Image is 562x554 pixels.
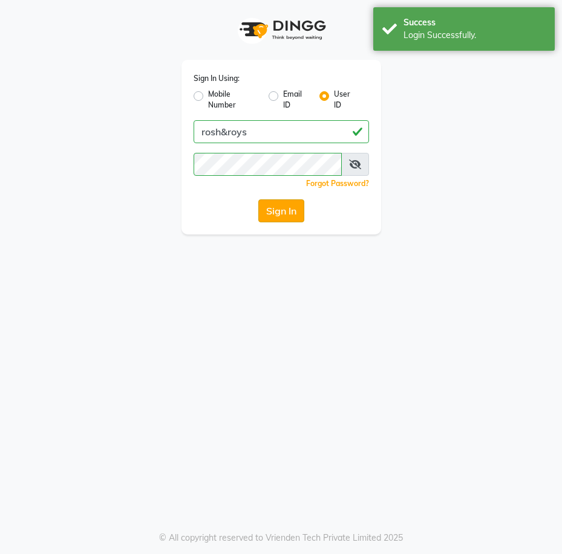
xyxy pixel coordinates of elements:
button: Sign In [258,199,304,222]
a: Forgot Password? [306,179,369,188]
label: Email ID [283,89,310,111]
input: Username [194,153,342,176]
div: Login Successfully. [404,29,546,42]
label: User ID [334,89,359,111]
input: Username [194,120,369,143]
img: logo1.svg [233,12,330,48]
label: Sign In Using: [194,73,240,84]
div: Success [404,16,546,29]
label: Mobile Number [208,89,259,111]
